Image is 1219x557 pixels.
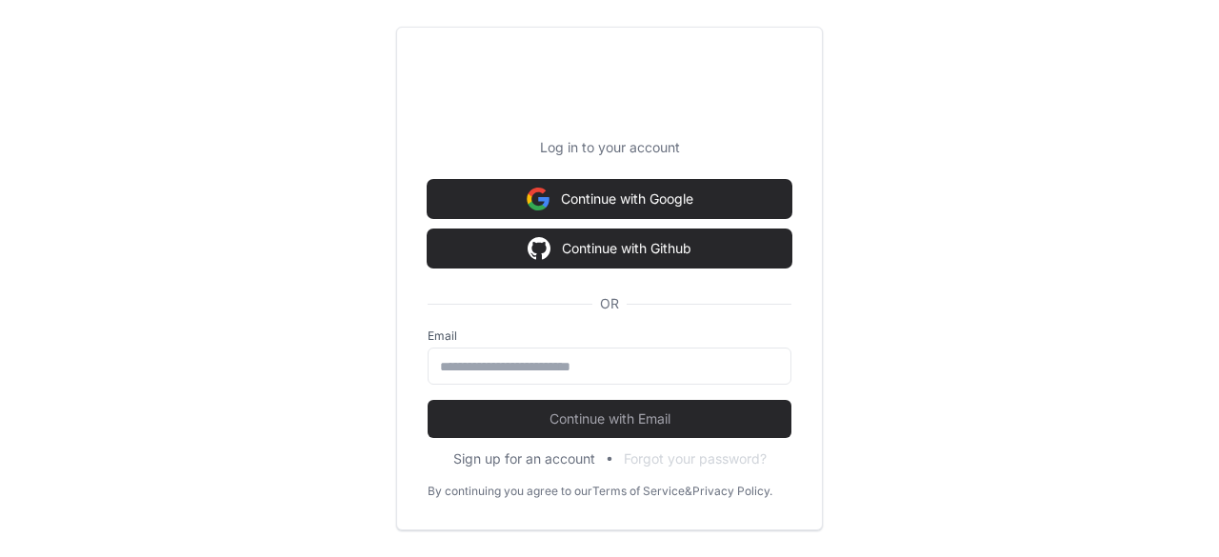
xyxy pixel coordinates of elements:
button: Continue with Email [428,400,791,438]
div: By continuing you agree to our [428,484,592,499]
label: Email [428,328,791,344]
p: Log in to your account [428,138,791,157]
img: Sign in with google [528,229,550,268]
div: & [685,484,692,499]
button: Continue with Google [428,180,791,218]
button: Forgot your password? [624,449,767,468]
button: Continue with Github [428,229,791,268]
span: OR [592,294,627,313]
img: Sign in with google [527,180,550,218]
a: Privacy Policy. [692,484,772,499]
a: Terms of Service [592,484,685,499]
span: Continue with Email [428,409,791,428]
button: Sign up for an account [453,449,595,468]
